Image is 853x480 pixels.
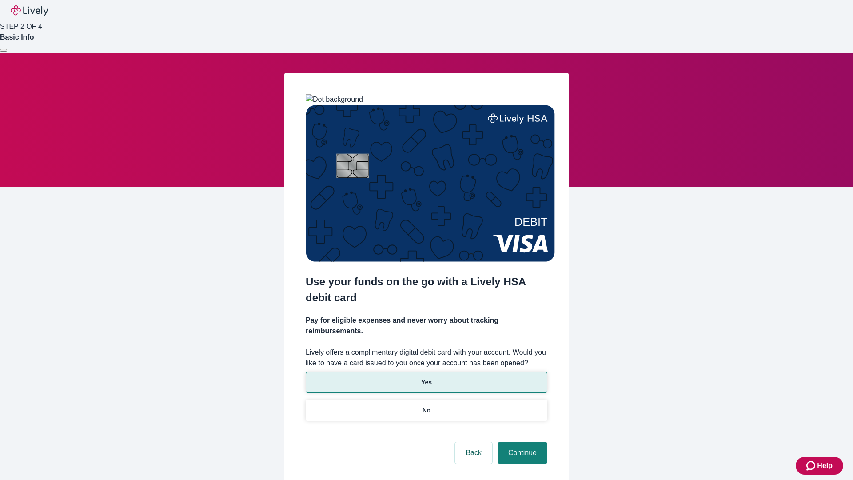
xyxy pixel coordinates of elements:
[796,457,843,475] button: Zendesk support iconHelp
[817,460,833,471] span: Help
[306,400,547,421] button: No
[306,105,555,262] img: Debit card
[421,378,432,387] p: Yes
[306,94,363,105] img: Dot background
[498,442,547,464] button: Continue
[306,372,547,393] button: Yes
[306,315,547,336] h4: Pay for eligible expenses and never worry about tracking reimbursements.
[306,347,547,368] label: Lively offers a complimentary digital debit card with your account. Would you like to have a card...
[806,460,817,471] svg: Zendesk support icon
[455,442,492,464] button: Back
[306,274,547,306] h2: Use your funds on the go with a Lively HSA debit card
[423,406,431,415] p: No
[11,5,48,16] img: Lively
